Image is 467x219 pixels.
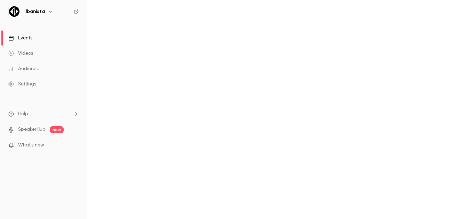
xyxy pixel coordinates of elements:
li: help-dropdown-opener [8,110,79,118]
div: Settings [8,81,36,88]
img: Ibanista [9,6,20,17]
div: Videos [8,50,33,57]
span: What's new [18,142,44,149]
div: Events [8,35,32,41]
span: new [50,126,64,133]
a: SpeakerHub [18,126,46,133]
span: Help [18,110,28,118]
h6: Ibanista [26,8,45,15]
div: Audience [8,65,39,72]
